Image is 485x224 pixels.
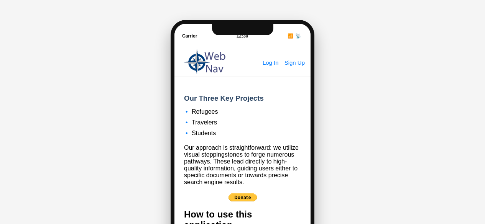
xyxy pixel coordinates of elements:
input: PayPal - A safer, easier way to pay online! [229,193,257,201]
div: 12:30 [197,33,288,39]
h3: Our Three Key Projects [184,94,301,103]
a: Sign Up [284,59,305,66]
p: Our approach is straightforward: we utilize visual steppingstones to forge numerous pathways. The... [184,144,301,186]
div: Carrier [182,33,197,39]
div: 📡 [295,33,301,39]
img: Logo [180,44,226,79]
a: Log In [263,59,279,66]
li: Refugees [192,108,301,115]
div: 📶 [288,33,293,39]
li: Students [192,130,301,137]
li: Travelers [192,119,301,126]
